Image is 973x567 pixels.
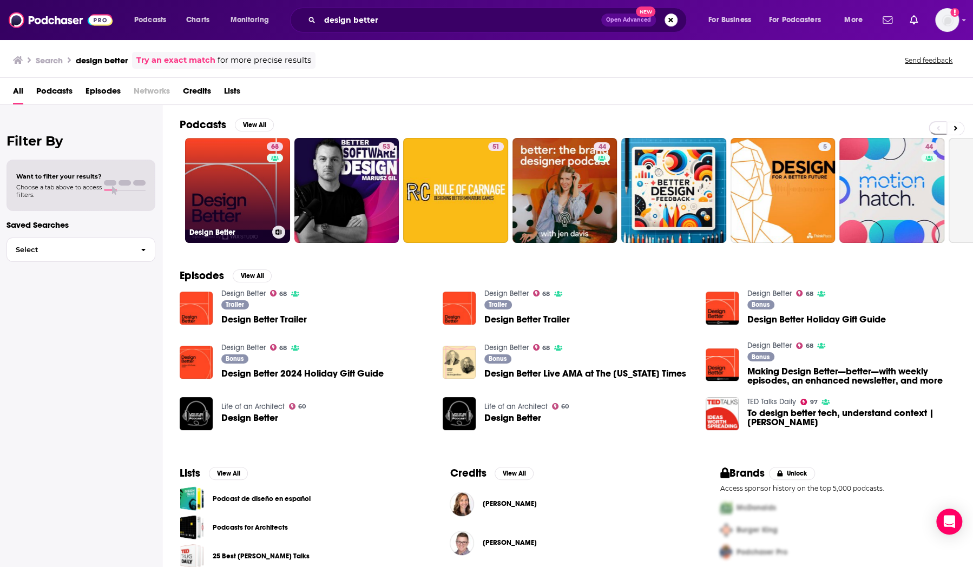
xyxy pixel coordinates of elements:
[902,56,956,65] button: Send feedback
[180,269,272,282] a: EpisodesView All
[180,397,213,430] img: Design Better
[598,142,606,153] span: 44
[484,315,570,324] a: Design Better Trailer
[443,346,476,379] img: Design Better Live AMA at The New York Times
[747,315,886,324] a: Design Better Holiday Gift Guide
[810,400,817,405] span: 97
[737,525,778,535] span: Burger King
[443,397,476,430] img: Design Better
[533,290,550,296] a: 68
[839,138,944,243] a: 44
[512,138,617,243] a: 44
[747,289,792,298] a: Design Better
[218,54,311,67] span: for more precise results
[221,343,266,352] a: Design Better
[443,292,476,325] img: Design Better Trailer
[294,138,399,243] a: 53
[223,11,283,29] button: open menu
[271,142,279,153] span: 68
[450,531,474,555] img: Christian Beck
[762,11,837,29] button: open menu
[450,486,685,521] button: Anna EaglinAnna Eaglin
[213,493,311,505] a: Podcast de diseño en español
[183,82,211,104] a: Credits
[320,11,601,29] input: Search podcasts, credits, & more...
[233,269,272,282] button: View All
[180,118,226,131] h2: Podcasts
[16,183,102,199] span: Choose a tab above to access filters.
[221,413,278,423] a: Design Better
[484,369,686,378] a: Design Better Live AMA at The New York Times
[450,525,685,560] button: Christian BeckChristian Beck
[221,402,285,411] a: Life of an Architect
[13,82,23,104] span: All
[533,344,550,351] a: 68
[489,355,507,362] span: Bonus
[224,82,240,104] a: Lists
[270,290,287,296] a: 68
[747,397,796,406] a: TED Talks Daily
[221,315,307,324] a: Design Better Trailer
[561,404,569,409] span: 60
[226,355,244,362] span: Bonus
[935,8,959,32] img: User Profile
[720,466,765,480] h2: Brands
[594,142,610,151] a: 44
[701,11,765,29] button: open menu
[9,10,113,30] img: Podchaser - Follow, Share and Rate Podcasts
[950,8,959,17] svg: Add a profile image
[289,403,306,410] a: 60
[720,484,956,492] p: Access sponsor history on the top 5,000 podcasts.
[180,346,213,379] a: Design Better 2024 Holiday Gift Guide
[747,408,956,427] a: To design better tech, understand context | Tania Douglas
[127,11,180,29] button: open menu
[134,82,170,104] span: Networks
[935,8,959,32] span: Logged in as WE_Broadcast
[495,467,534,480] button: View All
[450,492,474,516] img: Anna Eaglin
[800,399,818,405] a: 97
[179,11,216,29] a: Charts
[16,173,102,180] span: Want to filter your results?
[213,522,288,533] a: Podcasts for Architects
[921,142,937,151] a: 44
[86,82,121,104] a: Episodes
[403,138,508,243] a: 51
[6,220,155,230] p: Saved Searches
[706,397,739,430] img: To design better tech, understand context | Tania Douglas
[837,11,876,29] button: open menu
[180,292,213,325] img: Design Better Trailer
[235,118,274,131] button: View All
[752,301,770,308] span: Bonus
[180,466,200,480] h2: Lists
[136,54,215,67] a: Try an exact match
[484,343,529,352] a: Design Better
[878,11,897,29] a: Show notifications dropdown
[483,499,537,508] span: [PERSON_NAME]
[221,369,384,378] span: Design Better 2024 Holiday Gift Guide
[769,12,821,28] span: For Podcasters
[6,133,155,149] h2: Filter By
[7,246,132,253] span: Select
[818,142,831,151] a: 5
[180,515,204,539] span: Podcasts for Architects
[270,344,287,351] a: 68
[134,12,166,28] span: Podcasts
[180,118,274,131] a: PodcastsView All
[231,12,269,28] span: Monitoring
[925,142,933,153] span: 44
[747,367,956,385] a: Making Design Better—better—with weekly episodes, an enhanced newsletter, and more
[180,466,248,480] a: ListsView All
[716,497,737,519] img: First Pro Logo
[221,289,266,298] a: Design Better
[484,289,529,298] a: Design Better
[716,519,737,541] img: Second Pro Logo
[706,348,739,381] img: Making Design Better—better—with weekly episodes, an enhanced newsletter, and more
